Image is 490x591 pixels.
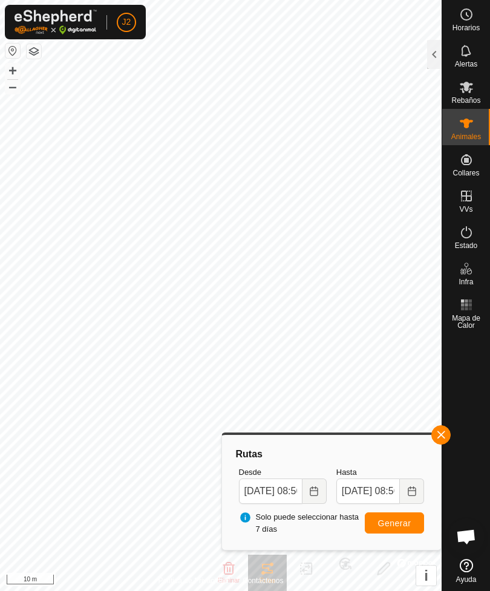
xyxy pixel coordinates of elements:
[5,64,20,78] button: +
[451,133,481,140] span: Animales
[442,554,490,588] a: Ayuda
[455,60,477,68] span: Alertas
[456,576,477,583] span: Ayuda
[400,478,424,504] button: Choose Date
[452,169,479,177] span: Collares
[122,16,131,28] span: J2
[239,466,327,478] label: Desde
[459,206,472,213] span: VVs
[336,466,424,478] label: Hasta
[365,512,424,534] button: Generar
[452,24,480,31] span: Horarios
[15,10,97,34] img: Logo Gallagher
[416,566,436,586] button: i
[451,97,480,104] span: Rebaños
[424,567,428,584] span: i
[27,44,41,59] button: Capas del Mapa
[448,518,485,555] div: Chat abierto
[239,511,365,535] span: Solo puede seleccionar hasta 7 días
[455,242,477,249] span: Estado
[158,575,228,586] a: Política de Privacidad
[445,315,487,329] span: Mapa de Calor
[459,278,473,286] span: Infra
[243,575,283,586] a: Contáctenos
[5,44,20,58] button: Restablecer Mapa
[234,447,430,462] div: Rutas
[378,518,411,528] span: Generar
[5,79,20,94] button: –
[302,478,327,504] button: Choose Date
